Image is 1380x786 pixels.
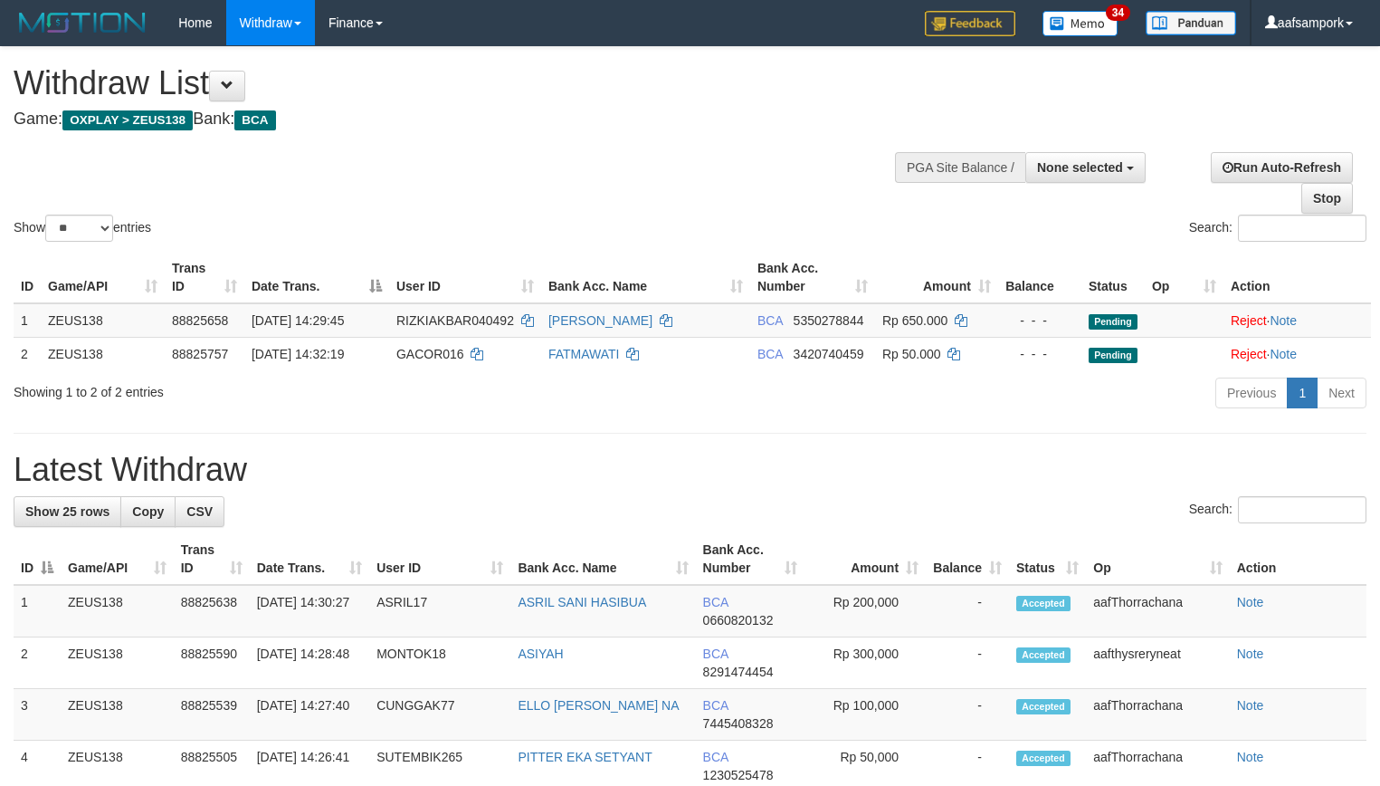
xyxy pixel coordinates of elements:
[518,595,646,609] a: ASRIL SANI HASIBUA
[548,313,652,328] a: [PERSON_NAME]
[120,496,176,527] a: Copy
[926,585,1009,637] td: -
[396,347,464,361] span: GACOR016
[61,637,174,689] td: ZEUS138
[794,313,864,328] span: Copy 5350278844 to clipboard
[174,689,250,741] td: 88825539
[389,252,541,303] th: User ID: activate to sort column ascending
[510,533,695,585] th: Bank Acc. Name: activate to sort column ascending
[45,215,113,242] select: Showentries
[1230,533,1366,585] th: Action
[174,533,250,585] th: Trans ID: activate to sort column ascending
[1081,252,1145,303] th: Status
[369,689,510,741] td: CUNGGAK77
[1086,637,1229,689] td: aafthysreryneat
[1223,252,1371,303] th: Action
[369,637,510,689] td: MONTOK18
[250,689,369,741] td: [DATE] 14:27:40
[1086,689,1229,741] td: aafThorrachana
[132,504,164,519] span: Copy
[1211,152,1353,183] a: Run Auto-Refresh
[175,496,224,527] a: CSV
[1223,337,1371,370] td: ·
[757,313,783,328] span: BCA
[1086,585,1229,637] td: aafThorrachana
[1270,347,1297,361] a: Note
[518,750,652,764] a: PITTER EKA SETYANT
[186,504,213,519] span: CSV
[703,768,774,782] span: Copy 1230525478 to clipboard
[882,347,941,361] span: Rp 50.000
[1287,378,1318,408] a: 1
[895,152,1025,183] div: PGA Site Balance /
[1189,496,1366,523] label: Search:
[1025,152,1146,183] button: None selected
[14,303,41,338] td: 1
[369,533,510,585] th: User ID: activate to sort column ascending
[804,637,926,689] td: Rp 300,000
[396,313,514,328] span: RIZKIAKBAR040492
[548,347,620,361] a: FATMAWATI
[174,585,250,637] td: 88825638
[1086,533,1229,585] th: Op: activate to sort column ascending
[1005,345,1074,363] div: - - -
[1016,699,1071,714] span: Accepted
[1231,347,1267,361] a: Reject
[14,376,561,401] div: Showing 1 to 2 of 2 entries
[14,65,902,101] h1: Withdraw List
[14,9,151,36] img: MOTION_logo.png
[1237,698,1264,713] a: Note
[794,347,864,361] span: Copy 3420740459 to clipboard
[14,585,61,637] td: 1
[1270,313,1297,328] a: Note
[703,750,728,764] span: BCA
[14,533,61,585] th: ID: activate to sort column descending
[998,252,1081,303] th: Balance
[1016,647,1071,663] span: Accepted
[234,110,275,130] span: BCA
[174,637,250,689] td: 88825590
[61,533,174,585] th: Game/API: activate to sort column ascending
[1146,11,1236,35] img: panduan.png
[926,689,1009,741] td: -
[1016,751,1071,766] span: Accepted
[14,337,41,370] td: 2
[703,595,728,609] span: BCA
[244,252,389,303] th: Date Trans.: activate to sort column descending
[250,637,369,689] td: [DATE] 14:28:48
[25,504,109,519] span: Show 25 rows
[703,647,728,661] span: BCA
[703,698,728,713] span: BCA
[14,252,41,303] th: ID
[172,313,228,328] span: 88825658
[750,252,875,303] th: Bank Acc. Number: activate to sort column ascending
[14,637,61,689] td: 2
[804,689,926,741] td: Rp 100,000
[14,110,902,129] h4: Game: Bank:
[1005,312,1074,330] div: - - -
[41,252,165,303] th: Game/API: activate to sort column ascending
[804,585,926,637] td: Rp 200,000
[1009,533,1086,585] th: Status: activate to sort column ascending
[1089,314,1137,330] span: Pending
[1042,11,1118,36] img: Button%20Memo.svg
[1016,596,1071,611] span: Accepted
[882,313,947,328] span: Rp 650.000
[1231,313,1267,328] a: Reject
[926,637,1009,689] td: -
[703,665,774,679] span: Copy 8291474454 to clipboard
[41,337,165,370] td: ZEUS138
[1301,183,1353,214] a: Stop
[925,11,1015,36] img: Feedback.jpg
[61,689,174,741] td: ZEUS138
[696,533,805,585] th: Bank Acc. Number: activate to sort column ascending
[804,533,926,585] th: Amount: activate to sort column ascending
[14,496,121,527] a: Show 25 rows
[14,452,1366,488] h1: Latest Withdraw
[703,613,774,628] span: Copy 0660820132 to clipboard
[41,303,165,338] td: ZEUS138
[1237,647,1264,661] a: Note
[1238,496,1366,523] input: Search:
[541,252,750,303] th: Bank Acc. Name: activate to sort column ascending
[1215,378,1288,408] a: Previous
